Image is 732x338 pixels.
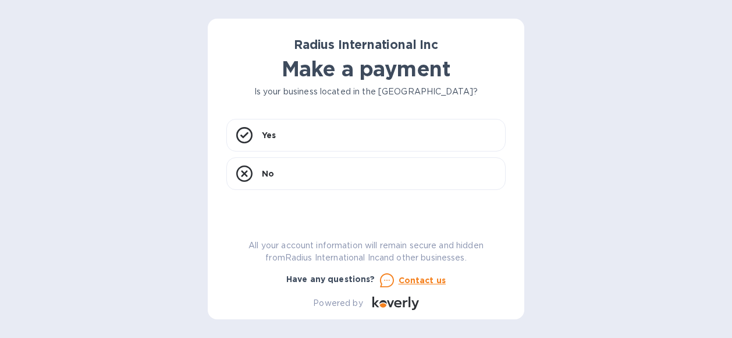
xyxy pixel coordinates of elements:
b: Radius International Inc [294,37,438,52]
p: No [262,168,274,179]
b: Have any questions? [286,274,375,284]
p: Yes [262,129,276,141]
p: All your account information will remain secure and hidden from Radius International Inc and othe... [226,240,506,264]
p: Is your business located in the [GEOGRAPHIC_DATA]? [226,86,506,98]
h1: Make a payment [226,57,506,81]
u: Contact us [399,276,446,285]
p: Powered by [313,297,363,309]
